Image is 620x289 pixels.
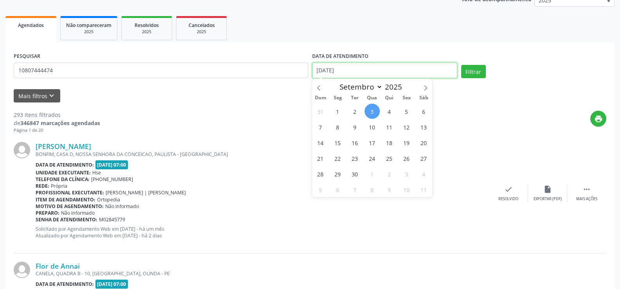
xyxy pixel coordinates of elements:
div: de [14,119,100,127]
select: Month [336,81,383,92]
span: Setembro 12, 2025 [399,119,414,135]
span: Setembro 6, 2025 [416,104,431,119]
span: Outubro 3, 2025 [399,166,414,181]
span: Não compareceram [66,22,111,29]
span: Setembro 18, 2025 [382,135,397,150]
span: Setembro 13, 2025 [416,119,431,135]
span: Outubro 11, 2025 [416,182,431,197]
input: Selecione um intervalo [312,63,457,78]
span: Ortopedia [97,196,120,203]
button: Filtrar [461,65,486,78]
span: [PERSON_NAME] | [PERSON_NAME] [106,189,186,196]
span: Setembro 7, 2025 [313,119,328,135]
span: Cancelados [189,22,215,29]
span: Setembro 3, 2025 [365,104,380,119]
span: Setembro 29, 2025 [330,166,345,181]
button: Mais filtroskeyboard_arrow_down [14,89,60,103]
span: Setembro 22, 2025 [330,151,345,166]
p: Solicitado por Agendamento Web em [DATE] - há um mês Atualizado por Agendamento Web em [DATE] - h... [36,226,489,239]
span: Setembro 21, 2025 [313,151,328,166]
span: Outubro 2, 2025 [382,166,397,181]
span: Setembro 19, 2025 [399,135,414,150]
span: Setembro 25, 2025 [382,151,397,166]
i: check [504,185,513,194]
span: [DATE] 07:00 [95,280,128,289]
span: Setembro 20, 2025 [416,135,431,150]
div: Mais ações [576,196,597,202]
span: Setembro 11, 2025 [382,119,397,135]
img: img [14,262,30,278]
span: Setembro 17, 2025 [365,135,380,150]
span: Outubro 8, 2025 [365,182,380,197]
span: [PHONE_NUMBER] [91,176,133,183]
div: Exportar (PDF) [534,196,562,202]
span: Outubro 5, 2025 [313,182,328,197]
span: Setembro 9, 2025 [347,119,363,135]
div: Página 1 de 20 [14,127,100,134]
span: Sex [398,95,415,101]
span: Setembro 5, 2025 [399,104,414,119]
span: [DATE] 07:00 [95,160,128,169]
span: Seg [329,95,346,101]
span: Setembro 15, 2025 [330,135,345,150]
div: 293 itens filtrados [14,111,100,119]
i: keyboard_arrow_down [47,92,56,100]
div: CANELA, QUADRA B - 10, [GEOGRAPHIC_DATA], OLINDA - PE [36,270,489,277]
span: Setembro 10, 2025 [365,119,380,135]
span: Ter [346,95,363,101]
div: 2025 [127,29,166,35]
strong: 346847 marcações agendadas [20,119,100,127]
span: Não informado [61,210,95,216]
b: Data de atendimento: [36,281,94,287]
b: Item de agendamento: [36,196,95,203]
span: Hse [92,169,101,176]
div: BONFIM, CASA D, NOSSA SENHORA DA CONCEICAO, PAULISTA - [GEOGRAPHIC_DATA] [36,151,489,158]
span: Setembro 27, 2025 [416,151,431,166]
div: 2025 [66,29,111,35]
label: DATA DE ATENDIMENTO [312,50,368,63]
span: Setembro 23, 2025 [347,151,363,166]
span: Setembro 4, 2025 [382,104,397,119]
span: Setembro 30, 2025 [347,166,363,181]
span: Outubro 7, 2025 [347,182,363,197]
span: Outubro 9, 2025 [382,182,397,197]
span: Setembro 14, 2025 [313,135,328,150]
div: 2025 [182,29,221,35]
span: Outubro 10, 2025 [399,182,414,197]
span: Outubro 1, 2025 [365,166,380,181]
b: Preparo: [36,210,59,216]
span: Setembro 28, 2025 [313,166,328,181]
span: Qua [363,95,381,101]
b: Telefone da clínica: [36,176,90,183]
b: Profissional executante: [36,189,104,196]
span: Outubro 6, 2025 [330,182,345,197]
span: Qui [381,95,398,101]
span: Setembro 26, 2025 [399,151,414,166]
a: [PERSON_NAME] [36,142,91,151]
label: PESQUISAR [14,50,40,63]
b: Data de atendimento: [36,162,94,168]
span: Dom [312,95,329,101]
i: print [594,115,603,123]
img: img [14,142,30,158]
span: M02845779 [99,216,125,223]
button: print [590,111,606,127]
b: Motivo de agendamento: [36,203,104,210]
span: Agosto 31, 2025 [313,104,328,119]
input: Year [383,82,408,92]
input: Nome, código do beneficiário ou CPF [14,63,308,78]
span: Agendados [18,22,44,29]
span: Setembro 16, 2025 [347,135,363,150]
span: Setembro 24, 2025 [365,151,380,166]
span: Própria [51,183,67,189]
span: Setembro 2, 2025 [347,104,363,119]
i: insert_drive_file [543,185,552,194]
b: Unidade executante: [36,169,91,176]
a: Flor de Annai [36,262,80,270]
span: Setembro 8, 2025 [330,119,345,135]
span: Setembro 1, 2025 [330,104,345,119]
i:  [582,185,591,194]
div: Resolvido [498,196,518,202]
span: Resolvidos [135,22,159,29]
b: Rede: [36,183,49,189]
